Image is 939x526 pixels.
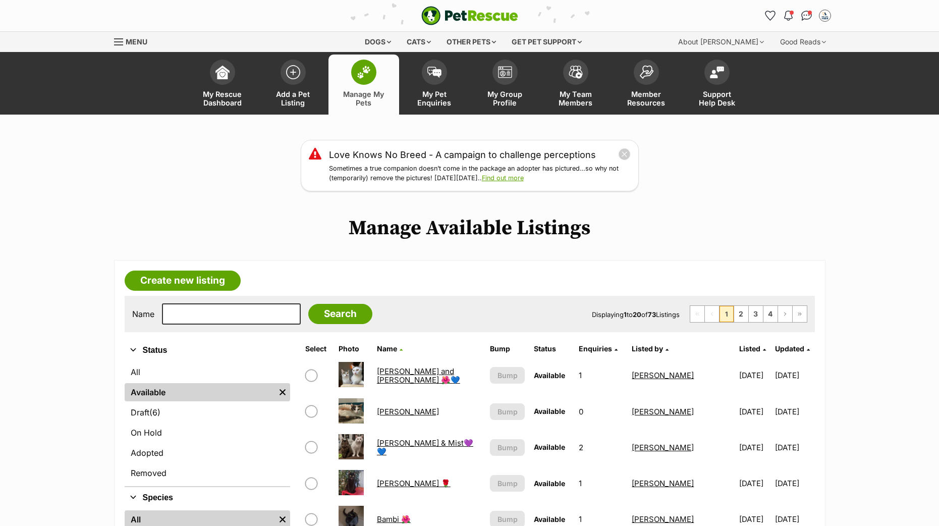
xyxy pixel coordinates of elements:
span: Support Help Desk [694,90,740,107]
img: group-profile-icon-3fa3cf56718a62981997c0bc7e787c4b2cf8bcc04b72c1350f741eb67cf2f40e.svg [498,66,512,78]
a: Manage My Pets [328,55,399,115]
th: Select [301,341,334,357]
nav: Pagination [690,305,807,323]
td: 1 [575,466,627,501]
span: Listed by [632,344,663,353]
a: [PERSON_NAME] & Mist💜💙 [377,438,473,456]
a: Updated [775,344,810,353]
span: Previous page [705,306,719,322]
img: Aiko and Emiri 🌺💙 [339,362,364,387]
a: [PERSON_NAME] [632,479,694,488]
td: [DATE] [735,430,774,465]
span: Displaying to of Listings [592,310,680,319]
span: Name [377,344,397,353]
a: Find out more [482,174,524,182]
div: About [PERSON_NAME] [671,32,771,52]
button: Bump [490,439,525,456]
button: Bump [490,475,525,492]
a: Listed by [632,344,669,353]
a: [PERSON_NAME] [632,443,694,452]
span: Listed [739,344,760,353]
a: Conversations [799,8,815,24]
span: My Group Profile [482,90,528,107]
img: help-desk-icon-fdf02630f3aa405de69fd3d07c3f3aa587a6932b1a1747fa1d2bba05be0121f9.svg [710,66,724,78]
span: (6) [149,406,160,418]
a: [PERSON_NAME] [377,407,439,416]
span: Available [534,515,565,523]
span: Bump [498,478,518,489]
span: Bump [498,514,518,524]
td: [DATE] [775,466,814,501]
p: Sometimes a true companion doesn’t come in the package an adopter has pictured…so why not (tempor... [329,164,631,183]
img: manage-my-pets-icon-02211641906a0b7f246fdf0571729dbe1e7629f14944591b6c1af311fb30b64b.svg [357,66,371,79]
span: Available [534,371,565,380]
span: Bump [498,442,518,453]
div: Get pet support [505,32,589,52]
input: Search [308,304,372,324]
button: Status [125,344,290,357]
a: [PERSON_NAME] [632,407,694,416]
a: Page 4 [763,306,778,322]
span: Available [534,407,565,415]
img: add-pet-listing-icon-0afa8454b4691262ce3f59096e99ab1cd57d4a30225e0717b998d2c9b9846f56.svg [286,65,300,79]
button: Species [125,491,290,504]
a: All [125,363,290,381]
td: [DATE] [735,394,774,429]
div: Dogs [358,32,398,52]
span: First page [690,306,704,322]
span: My Pet Enquiries [412,90,457,107]
span: translation missing: en.admin.listings.index.attributes.enquiries [579,344,612,353]
img: Angelo & Mist💜💙 [339,434,364,459]
img: team-members-icon-5396bd8760b3fe7c0b43da4ab00e1e3bb1a5d9ba89233759b79545d2d3fc5d0d.svg [569,66,583,79]
button: Bump [490,367,525,384]
a: Enquiries [579,344,618,353]
a: Last page [793,306,807,322]
img: dashboard-icon-eb2f2d2d3e046f16d808141f083e7271f6b2e854fb5c12c21221c1fb7104beca.svg [215,65,230,79]
a: Draft [125,403,290,422]
td: [DATE] [775,394,814,429]
strong: 1 [624,310,627,319]
a: Adopted [125,444,290,462]
td: 2 [575,430,627,465]
ul: Account quick links [762,8,833,24]
a: Page 2 [734,306,748,322]
th: Photo [335,341,371,357]
td: [DATE] [775,358,814,393]
a: [PERSON_NAME] [632,514,694,524]
td: 0 [575,394,627,429]
div: Good Reads [773,32,833,52]
a: PetRescue [421,6,518,25]
div: Cats [400,32,438,52]
img: chat-41dd97257d64d25036548639549fe6c8038ab92f7586957e7f3b1b290dea8141.svg [801,11,812,21]
a: Page 3 [749,306,763,322]
a: Support Help Desk [682,55,752,115]
td: [DATE] [775,430,814,465]
span: My Rescue Dashboard [200,90,245,107]
span: Updated [775,344,804,353]
span: Bump [498,406,518,417]
a: Next page [778,306,792,322]
a: [PERSON_NAME] 🌹 [377,479,451,488]
span: Add a Pet Listing [270,90,316,107]
a: Available [125,383,275,401]
th: Status [530,341,574,357]
span: Page 1 [720,306,734,322]
a: Menu [114,32,154,50]
img: pet-enquiries-icon-7e3ad2cf08bfb03b45e93fb7055b45f3efa6380592205ae92323e6603595dc1f.svg [427,67,441,78]
span: Member Resources [624,90,669,107]
img: notifications-46538b983faf8c2785f20acdc204bb7945ddae34d4c08c2a6579f10ce5e182be.svg [784,11,792,21]
img: logo-e224e6f780fb5917bec1dbf3a21bbac754714ae5b6737aabdf751b685950b380.svg [421,6,518,25]
a: Remove filter [275,383,290,401]
a: Removed [125,464,290,482]
a: My Pet Enquiries [399,55,470,115]
span: Menu [126,37,147,46]
button: Bump [490,403,525,420]
strong: 73 [648,310,656,319]
img: member-resources-icon-8e73f808a243e03378d46382f2149f9095a855e16c252ad45f914b54edf8863c.svg [639,65,653,79]
label: Name [132,309,154,319]
a: Bambi 🌺 [377,514,411,524]
a: Name [377,344,403,353]
div: Status [125,361,290,486]
a: Love Knows No Breed - A campaign to challenge perceptions [329,148,596,162]
td: 1 [575,358,627,393]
